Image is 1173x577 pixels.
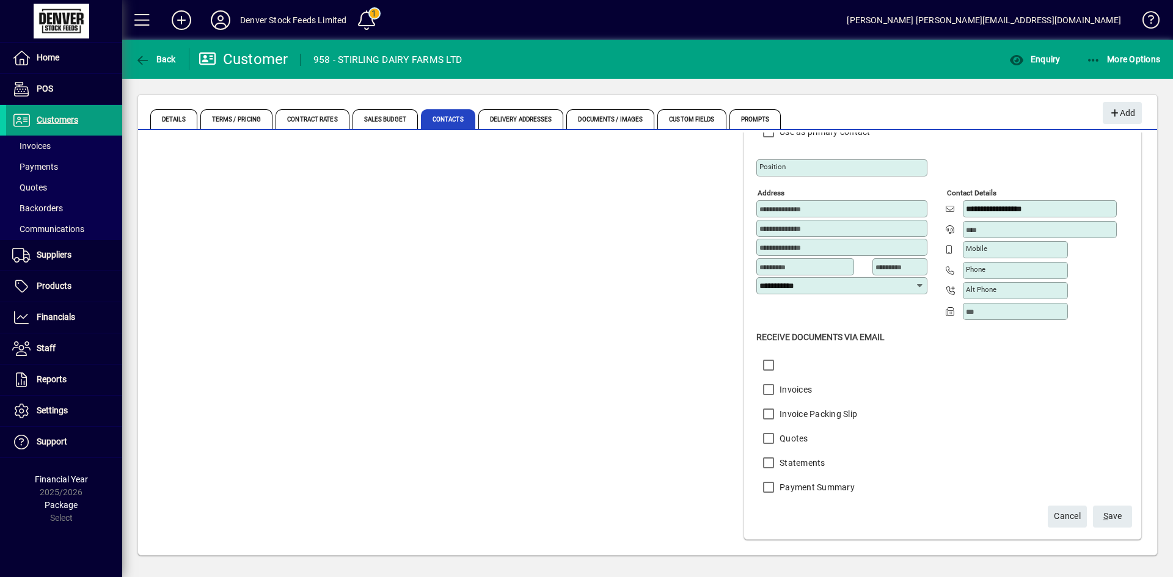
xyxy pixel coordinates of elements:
mat-label: Position [759,162,786,171]
span: Custom Fields [657,109,726,129]
span: ave [1103,506,1122,526]
button: Back [132,48,179,70]
span: Invoices [12,141,51,151]
span: Reports [37,374,67,384]
span: Support [37,437,67,446]
button: Save [1093,506,1132,528]
a: Knowledge Base [1133,2,1158,42]
span: Products [37,281,71,291]
span: More Options [1086,54,1161,64]
button: Enquiry [1006,48,1063,70]
button: Add [162,9,201,31]
a: Products [6,271,122,302]
span: Financial Year [35,474,88,484]
a: Settings [6,396,122,426]
mat-label: Alt Phone [966,285,996,294]
span: Prompts [729,109,781,129]
label: Quotes [777,432,808,445]
a: Communications [6,219,122,239]
span: Settings [37,405,68,415]
label: Payment Summary [777,481,855,493]
a: POS [6,74,122,104]
span: Receive Documents Via Email [756,332,885,342]
span: Contacts [421,109,475,129]
span: Staff [37,343,56,353]
span: Back [135,54,176,64]
span: Suppliers [37,250,71,259]
a: Staff [6,333,122,364]
a: Suppliers [6,240,122,270]
label: Invoice Packing Slip [777,408,857,420]
span: Contract Rates [276,109,349,129]
a: Financials [6,302,122,333]
span: Quotes [12,183,47,192]
div: 958 - STIRLING DAIRY FARMS LTD [313,50,462,70]
span: Customers [37,115,78,125]
button: Profile [201,9,240,31]
span: Communications [12,224,84,234]
span: Cancel [1054,506,1081,526]
div: [PERSON_NAME] [PERSON_NAME][EMAIL_ADDRESS][DOMAIN_NAME] [847,10,1121,30]
mat-label: Mobile [966,244,987,253]
span: Terms / Pricing [200,109,273,129]
span: POS [37,84,53,93]
a: Support [6,427,122,457]
a: Quotes [6,177,122,198]
a: Invoices [6,136,122,156]
app-page-header-button: Back [122,48,189,70]
a: Payments [6,156,122,177]
div: Denver Stock Feeds Limited [240,10,347,30]
span: Enquiry [1009,54,1060,64]
mat-label: Phone [966,265,985,274]
span: Financials [37,312,75,322]
a: Reports [6,365,122,395]
span: S [1103,511,1108,521]
button: Add [1103,102,1142,124]
span: Backorders [12,203,63,213]
button: More Options [1083,48,1164,70]
span: Payments [12,162,58,172]
div: Customer [199,49,288,69]
button: Cancel [1048,506,1087,528]
span: Add [1109,103,1135,123]
span: Home [37,53,59,62]
span: Sales Budget [353,109,418,129]
span: Details [150,109,197,129]
span: Documents / Images [566,109,654,129]
label: Invoices [777,383,812,396]
span: Package [45,500,78,510]
span: Delivery Addresses [478,109,564,129]
a: Backorders [6,198,122,219]
a: Home [6,43,122,73]
label: Statements [777,457,825,469]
